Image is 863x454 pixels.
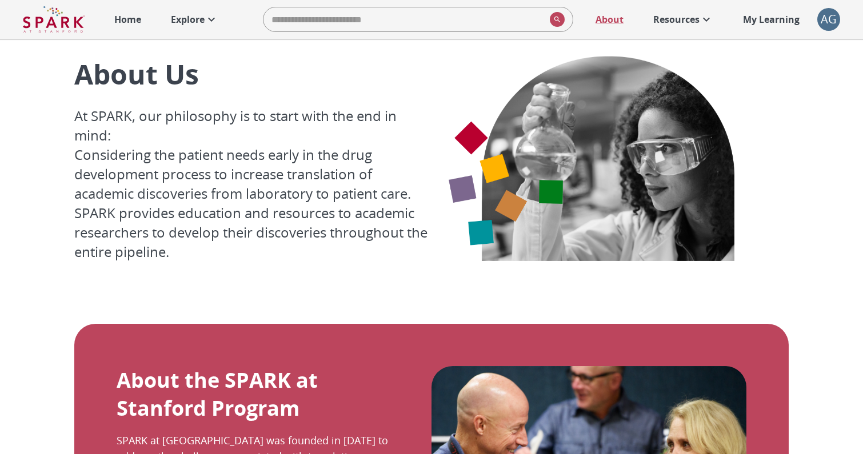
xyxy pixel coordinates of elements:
[171,13,205,26] p: Explore
[545,7,565,31] button: search
[74,55,431,93] p: About Us
[648,7,719,32] a: Resources
[590,7,629,32] a: About
[817,8,840,31] button: account of current user
[653,13,700,26] p: Resources
[737,7,806,32] a: My Learning
[117,366,405,422] p: About the SPARK at Stanford Program
[109,7,147,32] a: Home
[114,13,141,26] p: Home
[165,7,224,32] a: Explore
[743,13,800,26] p: My Learning
[74,106,431,262] p: At SPARK, our philosophy is to start with the end in mind: Considering the patient needs early in...
[817,8,840,31] div: AG
[596,13,624,26] p: About
[23,6,85,33] img: Logo of SPARK at Stanford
